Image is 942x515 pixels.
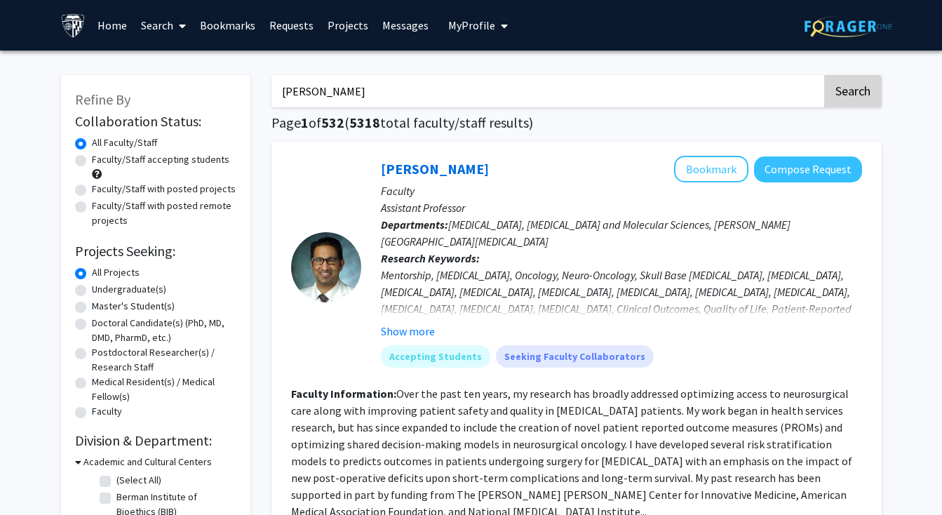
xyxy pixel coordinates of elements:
[92,135,157,150] label: All Faculty/Staff
[92,404,122,419] label: Faculty
[301,114,309,131] span: 1
[75,91,130,108] span: Refine By
[381,182,862,199] p: Faculty
[381,251,480,265] b: Research Keywords:
[61,13,86,38] img: Johns Hopkins University Logo
[674,156,748,182] button: Add Raj Mukherjee to Bookmarks
[116,473,161,488] label: (Select All)
[92,282,166,297] label: Undergraduate(s)
[83,455,212,469] h3: Academic and Cultural Centers
[381,218,790,248] span: [MEDICAL_DATA], [MEDICAL_DATA] and Molecular Sciences, [PERSON_NAME][GEOGRAPHIC_DATA][MEDICAL_DATA]
[375,1,436,50] a: Messages
[381,267,862,368] div: Mentorship, [MEDICAL_DATA], Oncology, Neuro-Oncology, Skull Base [MEDICAL_DATA], [MEDICAL_DATA], ...
[75,432,236,449] h2: Division & Department:
[193,1,262,50] a: Bookmarks
[321,1,375,50] a: Projects
[381,199,862,216] p: Assistant Professor
[754,156,862,182] button: Compose Request to Raj Mukherjee
[824,75,882,107] button: Search
[448,18,495,32] span: My Profile
[134,1,193,50] a: Search
[262,1,321,50] a: Requests
[291,387,396,401] b: Faculty Information:
[75,243,236,260] h2: Projects Seeking:
[92,182,236,196] label: Faculty/Staff with posted projects
[92,375,236,404] label: Medical Resident(s) / Medical Fellow(s)
[92,316,236,345] label: Doctoral Candidate(s) (PhD, MD, DMD, PharmD, etc.)
[381,218,448,232] b: Departments:
[321,114,344,131] span: 532
[92,199,236,228] label: Faculty/Staff with posted remote projects
[496,345,654,368] mat-chip: Seeking Faculty Collaborators
[75,113,236,130] h2: Collaboration Status:
[92,152,229,167] label: Faculty/Staff accepting students
[805,15,892,37] img: ForagerOne Logo
[381,323,435,340] button: Show more
[271,114,882,131] h1: Page of ( total faculty/staff results)
[90,1,134,50] a: Home
[381,345,490,368] mat-chip: Accepting Students
[349,114,380,131] span: 5318
[271,75,822,107] input: Search Keywords
[92,265,140,280] label: All Projects
[92,345,236,375] label: Postdoctoral Researcher(s) / Research Staff
[92,299,175,314] label: Master's Student(s)
[11,452,60,504] iframe: Chat
[381,160,489,178] a: [PERSON_NAME]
